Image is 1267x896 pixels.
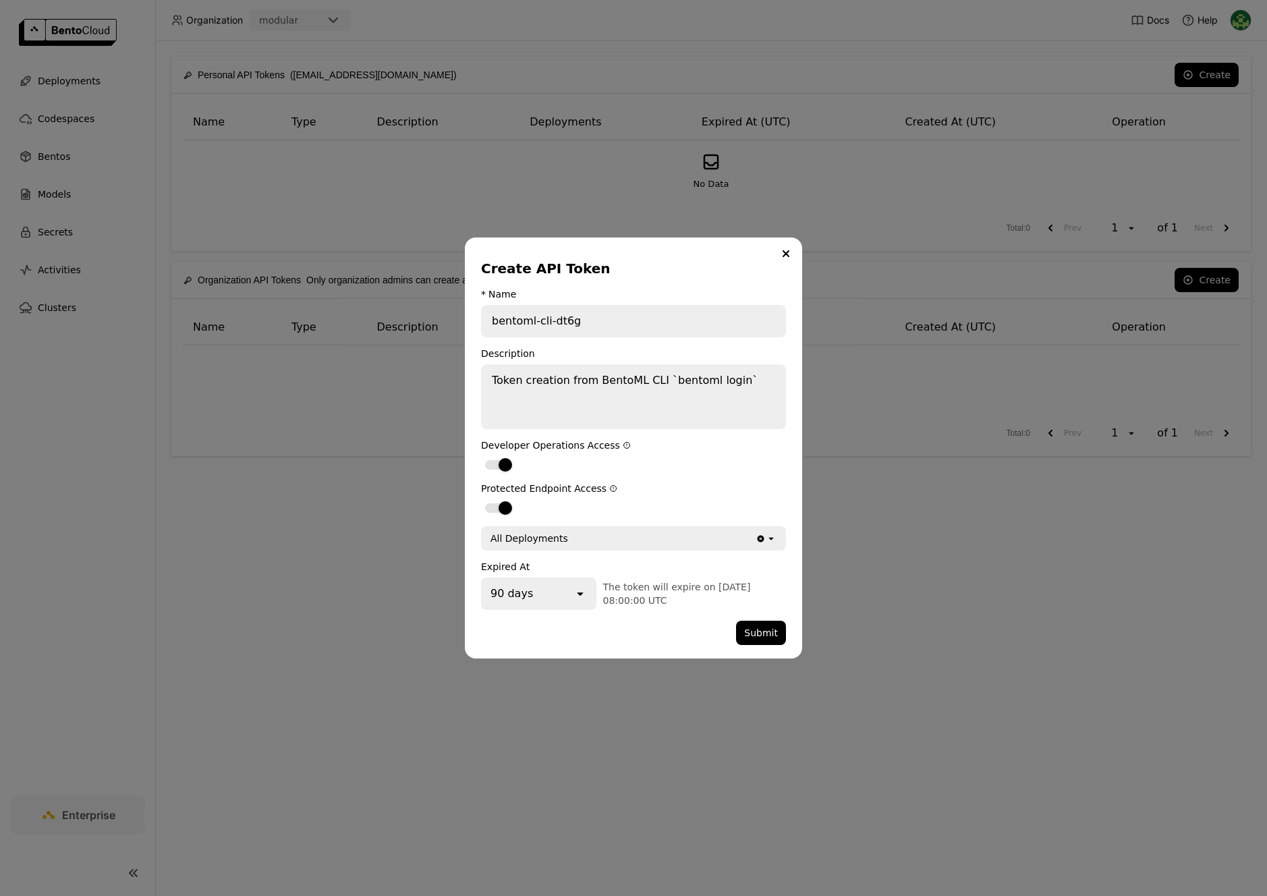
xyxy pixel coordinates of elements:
div: dialog [465,237,802,659]
button: Close [778,246,794,262]
div: Name [488,289,516,300]
div: Developer Operations Access [481,440,786,451]
svg: open [573,587,587,600]
button: Submit [736,621,786,645]
div: Create API Token [481,259,781,278]
svg: open [766,533,777,544]
div: Protected Endpoint Access [481,483,786,494]
textarea: Token creation from BentoML CLI `bentoml login` [482,366,785,428]
input: Selected All Deployments. [569,532,571,545]
div: Description [481,348,786,359]
div: All Deployments [490,532,568,545]
div: Expired At [481,561,786,572]
div: 90 days [490,586,533,602]
svg: Clear value [756,534,766,544]
span: The token will expire on [DATE] 08:00:00 UTC [603,582,751,606]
